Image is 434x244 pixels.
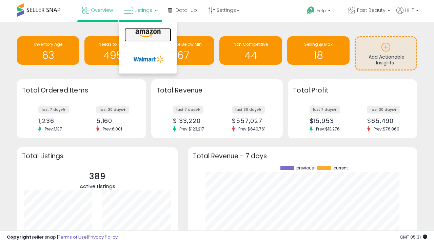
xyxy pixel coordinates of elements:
a: BB Price Below Min 67 [152,36,214,65]
h3: Total Profit [293,86,412,95]
h3: Total Ordered Items [22,86,141,95]
span: DataHub [176,7,197,14]
label: last 30 days [232,106,265,114]
span: BB Price Below Min [164,41,202,47]
a: Needs to Reprice 4957 [84,36,147,65]
h1: 67 [155,50,211,61]
span: Prev: $76,860 [370,126,403,132]
span: previous [296,166,314,170]
a: Hi IT [396,7,419,22]
label: last 7 days [38,106,69,114]
span: 2025-09-12 05:31 GMT [400,234,427,240]
a: Help [301,1,342,22]
h1: 4957 [88,50,143,61]
label: last 7 days [310,106,340,114]
a: Terms of Use [58,234,87,240]
h1: 18 [291,50,346,61]
span: Needs to Reprice [99,41,133,47]
div: seller snap | | [7,234,118,241]
a: Non Competitive 44 [219,36,282,65]
span: Prev: $640,761 [235,126,269,132]
span: Inventory Age [34,41,62,47]
span: Prev: 1,137 [41,126,65,132]
h1: 63 [20,50,76,61]
strong: Copyright [7,234,32,240]
span: Fast Beauty [357,7,386,14]
span: Prev: $13,276 [313,126,343,132]
h3: Total Listings [22,154,173,159]
div: $65,490 [367,117,405,124]
span: current [333,166,348,170]
span: Selling @ Max [304,41,333,47]
label: last 30 days [367,106,400,114]
div: $133,220 [173,117,212,124]
a: Add Actionable Insights [356,37,416,69]
span: Add Actionable Insights [369,54,405,66]
a: Privacy Policy [88,234,118,240]
span: Prev: 6,001 [99,126,125,132]
h3: Total Revenue - 7 days [193,154,412,159]
label: last 7 days [173,106,203,114]
p: 389 [80,170,115,183]
div: 5,160 [96,117,134,124]
a: Inventory Age 63 [17,36,79,65]
div: 1,236 [38,117,76,124]
span: Non Competitive [234,41,268,47]
div: $15,953 [310,117,348,124]
i: Get Help [307,6,315,15]
label: last 30 days [96,106,129,114]
span: Prev: $123,217 [176,126,208,132]
span: Help [317,8,326,14]
span: Overview [91,7,113,14]
h3: Total Revenue [156,86,278,95]
h1: 44 [223,50,278,61]
span: Listings [135,7,152,14]
a: Selling @ Max 18 [287,36,350,65]
div: $557,027 [232,117,271,124]
span: Active Listings [80,183,115,190]
span: Hi IT [405,7,414,14]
